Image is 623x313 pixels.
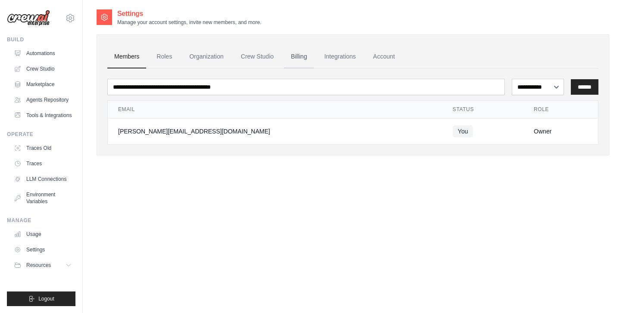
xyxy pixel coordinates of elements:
[108,101,442,118] th: Email
[38,295,54,302] span: Logout
[366,45,402,68] a: Account
[7,36,75,43] div: Build
[150,45,179,68] a: Roles
[10,62,75,76] a: Crew Studio
[10,243,75,257] a: Settings
[117,9,261,19] h2: Settings
[10,46,75,60] a: Automations
[117,19,261,26] p: Manage your account settings, invite new members, and more.
[10,188,75,208] a: Environment Variables
[7,131,75,138] div: Operate
[534,127,588,136] div: Owner
[234,45,281,68] a: Crew Studio
[107,45,146,68] a: Members
[10,227,75,241] a: Usage
[26,262,51,269] span: Resources
[10,93,75,107] a: Agents Repository
[10,258,75,272] button: Resources
[10,172,75,186] a: LLM Connections
[7,217,75,224] div: Manage
[10,157,75,170] a: Traces
[317,45,363,68] a: Integrations
[118,127,432,136] div: [PERSON_NAME][EMAIL_ADDRESS][DOMAIN_NAME]
[182,45,230,68] a: Organization
[284,45,314,68] a: Billing
[10,108,75,122] a: Tools & Integrations
[10,77,75,91] a: Marketplace
[523,101,598,118] th: Role
[453,125,473,137] span: You
[7,291,75,306] button: Logout
[442,101,523,118] th: Status
[7,10,50,26] img: Logo
[10,141,75,155] a: Traces Old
